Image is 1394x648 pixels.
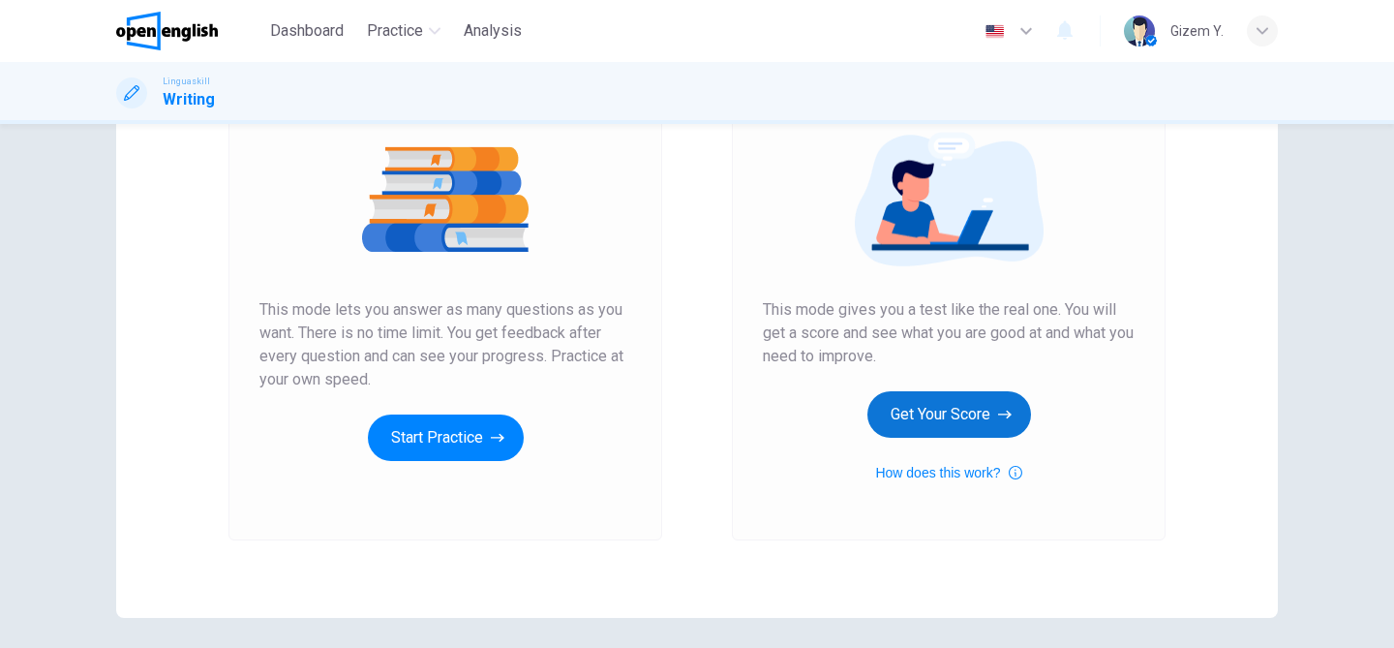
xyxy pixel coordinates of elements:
[116,12,218,50] img: OpenEnglish logo
[359,14,448,48] button: Practice
[456,14,530,48] button: Analysis
[368,415,524,461] button: Start Practice
[464,19,522,43] span: Analysis
[867,391,1031,438] button: Get Your Score
[163,88,215,111] h1: Writing
[1170,19,1224,43] div: Gizem Y.
[259,298,631,391] span: This mode lets you answer as many questions as you want. There is no time limit. You get feedback...
[262,14,351,48] button: Dashboard
[163,75,210,88] span: Linguaskill
[270,19,344,43] span: Dashboard
[1124,15,1155,46] img: Profile picture
[116,12,262,50] a: OpenEnglish logo
[983,24,1007,39] img: en
[875,461,1021,484] button: How does this work?
[367,19,423,43] span: Practice
[763,298,1135,368] span: This mode gives you a test like the real one. You will get a score and see what you are good at a...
